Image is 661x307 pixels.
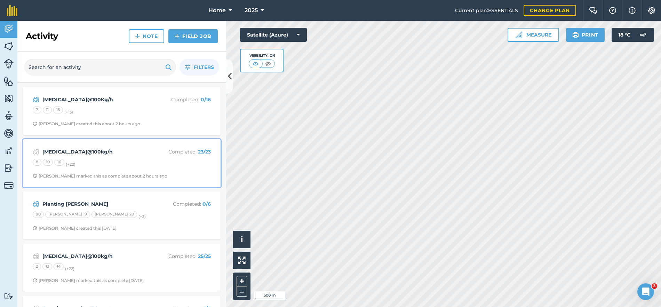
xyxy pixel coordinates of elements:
[91,211,137,218] div: [PERSON_NAME] 20
[33,95,39,104] img: svg+xml;base64,PD94bWwgdmVyc2lvbj0iMS4wIiBlbmNvZGluZz0idXRmLTgiPz4KPCEtLSBHZW5lcmF0b3I6IEFkb2JlIE...
[27,143,216,183] a: [MEDICAL_DATA]@100kg/hCompleted: 23/2381016(+20)Clock with arrow pointing clockwise[PERSON_NAME] ...
[194,63,214,71] span: Filters
[619,28,630,42] span: 18 ° C
[156,148,211,156] p: Completed :
[4,293,14,299] img: svg+xml;base64,PD94bWwgdmVyc2lvbj0iMS4wIiBlbmNvZGluZz0idXRmLTgiPz4KPCEtLSBHZW5lcmF0b3I6IEFkb2JlIE...
[53,107,63,113] div: 15
[33,278,37,283] img: Clock with arrow pointing clockwise
[264,60,272,67] img: svg+xml;base64,PHN2ZyB4bWxucz0iaHR0cDovL3d3dy53My5vcmcvMjAwMC9zdmciIHdpZHRoPSI1MCIgaGVpZ2h0PSI0MC...
[33,278,144,283] div: [PERSON_NAME] marked this as complete [DATE]
[42,263,52,270] div: 13
[251,60,260,67] img: svg+xml;base64,PHN2ZyB4bWxucz0iaHR0cDovL3d3dy53My5vcmcvMjAwMC9zdmciIHdpZHRoPSI1MCIgaGVpZ2h0PSI0MC...
[180,59,219,76] button: Filters
[54,263,64,270] div: 14
[33,121,37,126] img: Clock with arrow pointing clockwise
[156,200,211,208] p: Completed :
[198,253,211,259] strong: 25 / 25
[637,283,654,300] iframe: Intercom live chat
[54,159,64,166] div: 16
[43,107,52,113] div: 11
[7,5,17,16] img: fieldmargin Logo
[138,214,146,219] small: (+ 3 )
[208,6,226,15] span: Home
[33,226,37,230] img: Clock with arrow pointing clockwise
[156,96,211,103] p: Completed :
[566,28,605,42] button: Print
[515,31,522,38] img: Ruler icon
[636,28,650,42] img: svg+xml;base64,PD94bWwgdmVyc2lvbj0iMS4wIiBlbmNvZGluZz0idXRmLTgiPz4KPCEtLSBHZW5lcmF0b3I6IEFkb2JlIE...
[33,263,41,270] div: 2
[241,235,243,244] span: i
[4,181,14,190] img: svg+xml;base64,PD94bWwgdmVyc2lvbj0iMS4wIiBlbmNvZGluZz0idXRmLTgiPz4KPCEtLSBHZW5lcmF0b3I6IEFkb2JlIE...
[33,252,39,260] img: svg+xml;base64,PD94bWwgdmVyc2lvbj0iMS4wIiBlbmNvZGluZz0idXRmLTgiPz4KPCEtLSBHZW5lcmF0b3I6IEFkb2JlIE...
[65,266,74,271] small: (+ 22 )
[129,29,164,43] a: Note
[156,252,211,260] p: Completed :
[33,226,117,231] div: [PERSON_NAME] created this [DATE]
[27,91,216,131] a: [MEDICAL_DATA]@100Kg/hCompleted: 0/1671115(+13)Clock with arrow pointing clockwise[PERSON_NAME] c...
[240,28,307,42] button: Satellite (Azure)
[238,257,246,264] img: Four arrows, one pointing top left, one top right, one bottom right and the last bottom left
[4,24,14,34] img: svg+xml;base64,PD94bWwgdmVyc2lvbj0iMS4wIiBlbmNvZGluZz0idXRmLTgiPz4KPCEtLSBHZW5lcmF0b3I6IEFkb2JlIE...
[4,128,14,139] img: svg+xml;base64,PD94bWwgdmVyc2lvbj0iMS4wIiBlbmNvZGluZz0idXRmLTgiPz4KPCEtLSBHZW5lcmF0b3I6IEFkb2JlIE...
[237,286,247,297] button: –
[42,96,153,103] strong: [MEDICAL_DATA]@100Kg/h
[4,41,14,52] img: svg+xml;base64,PHN2ZyB4bWxucz0iaHR0cDovL3d3dy53My5vcmcvMjAwMC9zdmciIHdpZHRoPSI1NiIgaGVpZ2h0PSI2MC...
[508,28,559,42] button: Measure
[42,252,153,260] strong: [MEDICAL_DATA]@100kg/h
[43,159,53,166] div: 10
[64,110,73,115] small: (+ 13 )
[26,31,58,42] h2: Activity
[249,53,275,58] div: Visibility: On
[33,148,39,156] img: svg+xml;base64,PD94bWwgdmVyc2lvbj0iMS4wIiBlbmNvZGluZz0idXRmLTgiPz4KPCEtLSBHZW5lcmF0b3I6IEFkb2JlIE...
[42,148,153,156] strong: [MEDICAL_DATA]@100kg/h
[33,200,39,208] img: svg+xml;base64,PD94bWwgdmVyc2lvbj0iMS4wIiBlbmNvZGluZz0idXRmLTgiPz4KPCEtLSBHZW5lcmF0b3I6IEFkb2JlIE...
[4,76,14,86] img: svg+xml;base64,PHN2ZyB4bWxucz0iaHR0cDovL3d3dy53My5vcmcvMjAwMC9zdmciIHdpZHRoPSI1NiIgaGVpZ2h0PSI2MC...
[455,7,518,14] span: Current plan : ESSENTIALS
[42,200,153,208] strong: Planting [PERSON_NAME]
[524,5,576,16] a: Change plan
[612,28,654,42] button: 18 °C
[33,211,44,218] div: 90
[4,93,14,104] img: svg+xml;base64,PHN2ZyB4bWxucz0iaHR0cDovL3d3dy53My5vcmcvMjAwMC9zdmciIHdpZHRoPSI1NiIgaGVpZ2h0PSI2MC...
[135,32,140,40] img: svg+xml;base64,PHN2ZyB4bWxucz0iaHR0cDovL3d3dy53My5vcmcvMjAwMC9zdmciIHdpZHRoPSIxNCIgaGVpZ2h0PSIyNC...
[608,7,617,14] img: A question mark icon
[33,121,140,127] div: [PERSON_NAME] created this about 2 hours ago
[629,6,636,15] img: svg+xml;base64,PHN2ZyB4bWxucz0iaHR0cDovL3d3dy53My5vcmcvMjAwMC9zdmciIHdpZHRoPSIxNyIgaGVpZ2h0PSIxNy...
[165,63,172,71] img: svg+xml;base64,PHN2ZyB4bWxucz0iaHR0cDovL3d3dy53My5vcmcvMjAwMC9zdmciIHdpZHRoPSIxOSIgaGVpZ2h0PSIyNC...
[24,59,176,76] input: Search for an activity
[33,174,37,178] img: Clock with arrow pointing clockwise
[233,231,250,248] button: i
[33,107,41,113] div: 7
[652,283,657,289] span: 3
[168,29,218,43] a: Field Job
[201,96,211,103] strong: 0 / 16
[572,31,579,39] img: svg+xml;base64,PHN2ZyB4bWxucz0iaHR0cDovL3d3dy53My5vcmcvMjAwMC9zdmciIHdpZHRoPSIxOSIgaGVpZ2h0PSIyNC...
[237,276,247,286] button: +
[198,149,211,155] strong: 23 / 23
[33,159,41,166] div: 8
[4,59,14,69] img: svg+xml;base64,PD94bWwgdmVyc2lvbj0iMS4wIiBlbmNvZGluZz0idXRmLTgiPz4KPCEtLSBHZW5lcmF0b3I6IEFkb2JlIE...
[4,163,14,173] img: svg+xml;base64,PD94bWwgdmVyc2lvbj0iMS4wIiBlbmNvZGluZz0idXRmLTgiPz4KPCEtLSBHZW5lcmF0b3I6IEFkb2JlIE...
[4,145,14,156] img: svg+xml;base64,PD94bWwgdmVyc2lvbj0iMS4wIiBlbmNvZGluZz0idXRmLTgiPz4KPCEtLSBHZW5lcmF0b3I6IEFkb2JlIE...
[202,201,211,207] strong: 0 / 6
[647,7,656,14] img: A cog icon
[66,162,75,167] small: (+ 20 )
[589,7,597,14] img: Two speech bubbles overlapping with the left bubble in the forefront
[33,173,167,179] div: [PERSON_NAME] marked this as complete about 2 hours ago
[175,32,180,40] img: svg+xml;base64,PHN2ZyB4bWxucz0iaHR0cDovL3d3dy53My5vcmcvMjAwMC9zdmciIHdpZHRoPSIxNCIgaGVpZ2h0PSIyNC...
[27,196,216,235] a: Planting [PERSON_NAME]Completed: 0/690[PERSON_NAME] 19[PERSON_NAME] 20(+3)Clock with arrow pointi...
[27,248,216,288] a: [MEDICAL_DATA]@100kg/hCompleted: 25/2521314(+22)Clock with arrow pointing clockwise[PERSON_NAME] ...
[4,111,14,121] img: svg+xml;base64,PD94bWwgdmVyc2lvbj0iMS4wIiBlbmNvZGluZz0idXRmLTgiPz4KPCEtLSBHZW5lcmF0b3I6IEFkb2JlIE...
[45,211,90,218] div: [PERSON_NAME] 19
[245,6,258,15] span: 2025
